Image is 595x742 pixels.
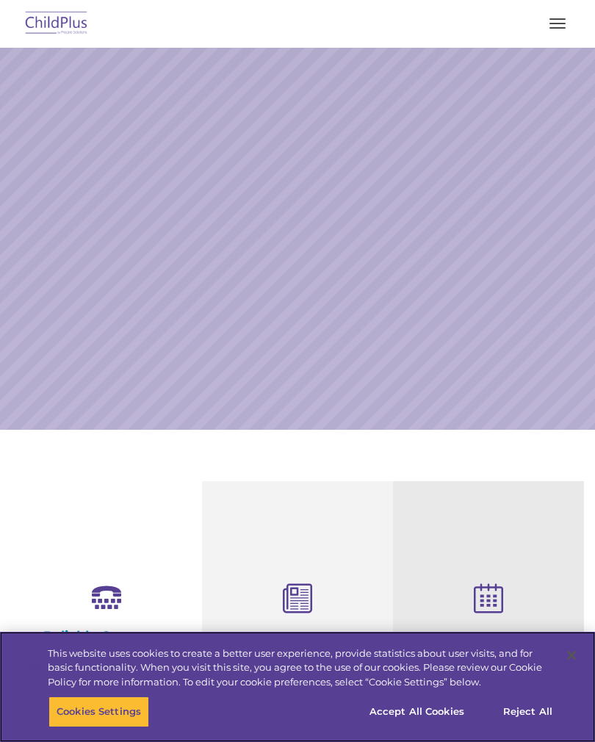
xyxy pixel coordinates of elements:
h4: Free Regional Meetings [404,630,573,646]
h4: Child Development Assessments in ChildPlus [213,630,382,679]
button: Accept All Cookies [361,696,472,727]
h4: Reliable Customer Support [22,628,191,660]
button: Close [555,639,588,671]
div: This website uses cookies to create a better user experience, provide statistics about user visit... [48,646,554,690]
button: Reject All [482,696,574,727]
button: Cookies Settings [48,696,149,727]
img: ChildPlus by Procare Solutions [22,7,91,41]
